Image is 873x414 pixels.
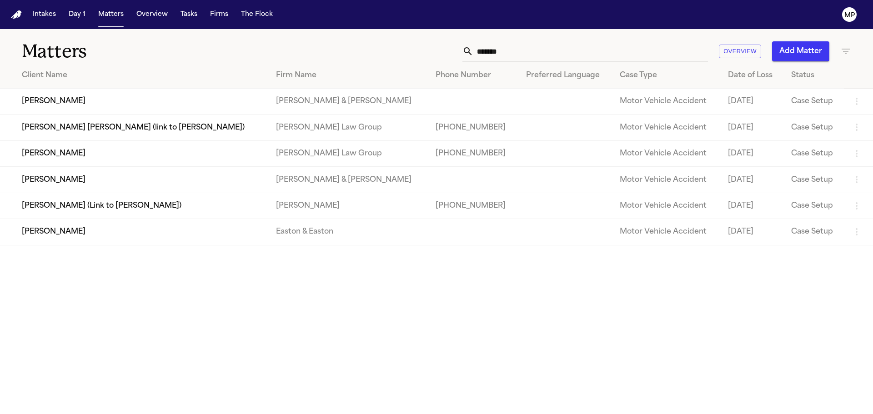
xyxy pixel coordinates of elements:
td: Case Setup [784,167,844,193]
div: Phone Number [436,70,511,81]
td: [PERSON_NAME] Law Group [269,140,429,166]
td: [PERSON_NAME] & [PERSON_NAME] [269,167,429,193]
div: Date of Loss [728,70,777,81]
button: The Flock [237,6,276,23]
td: Motor Vehicle Accident [612,140,721,166]
div: Firm Name [276,70,421,81]
td: [DATE] [721,219,784,245]
td: Motor Vehicle Accident [612,219,721,245]
td: [PERSON_NAME] Law Group [269,115,429,140]
td: Motor Vehicle Accident [612,193,721,219]
h1: Matters [22,40,263,63]
a: Home [11,10,22,19]
td: Case Setup [784,115,844,140]
button: Add Matter [772,41,829,61]
td: Motor Vehicle Accident [612,167,721,193]
div: Client Name [22,70,261,81]
td: [DATE] [721,115,784,140]
td: Case Setup [784,219,844,245]
td: Easton & Easton [269,219,429,245]
td: [PHONE_NUMBER] [428,115,518,140]
div: Case Type [620,70,713,81]
div: Status [791,70,837,81]
td: Motor Vehicle Accident [612,115,721,140]
td: [DATE] [721,140,784,166]
td: Case Setup [784,140,844,166]
button: Overview [719,45,761,59]
td: [PHONE_NUMBER] [428,193,518,219]
td: [PERSON_NAME] & [PERSON_NAME] [269,89,429,115]
button: Matters [95,6,127,23]
td: [PHONE_NUMBER] [428,140,518,166]
td: [DATE] [721,89,784,115]
button: Day 1 [65,6,89,23]
td: [DATE] [721,167,784,193]
td: Motor Vehicle Accident [612,89,721,115]
div: Preferred Language [526,70,606,81]
button: Intakes [29,6,60,23]
td: Case Setup [784,193,844,219]
img: Finch Logo [11,10,22,19]
button: Overview [133,6,171,23]
td: [PERSON_NAME] [269,193,429,219]
td: Case Setup [784,89,844,115]
button: Firms [206,6,232,23]
td: [DATE] [721,193,784,219]
button: Tasks [177,6,201,23]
